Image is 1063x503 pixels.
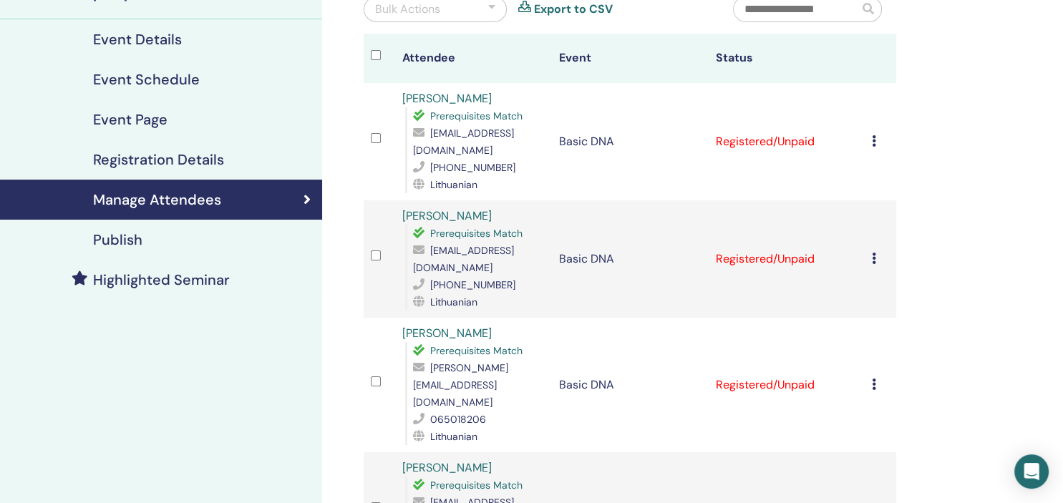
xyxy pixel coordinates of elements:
a: Export to CSV [534,1,613,18]
div: Bulk Actions [375,1,440,18]
th: Event [552,34,709,83]
span: Lithuanian [430,178,477,191]
h4: Manage Attendees [93,191,221,208]
span: 065018206 [430,413,486,426]
h4: Event Page [93,111,168,128]
span: Lithuanian [430,430,477,443]
span: [PHONE_NUMBER] [430,278,515,291]
td: Basic DNA [552,200,709,318]
a: [PERSON_NAME] [402,208,492,223]
span: [EMAIL_ADDRESS][DOMAIN_NAME] [413,127,514,157]
h4: Highlighted Seminar [93,271,230,288]
div: Open Intercom Messenger [1014,454,1049,489]
h4: Event Schedule [93,71,200,88]
td: Basic DNA [552,318,709,452]
a: [PERSON_NAME] [402,460,492,475]
h4: Publish [93,231,142,248]
span: [PERSON_NAME][EMAIL_ADDRESS][DOMAIN_NAME] [413,361,508,409]
span: [PHONE_NUMBER] [430,161,515,174]
a: [PERSON_NAME] [402,91,492,106]
span: Prerequisites Match [430,227,523,240]
th: Attendee [395,34,552,83]
span: Lithuanian [430,296,477,308]
th: Status [708,34,865,83]
span: Prerequisites Match [430,109,523,122]
span: Prerequisites Match [430,344,523,357]
h4: Registration Details [93,151,224,168]
h4: Event Details [93,31,182,48]
span: [EMAIL_ADDRESS][DOMAIN_NAME] [413,244,514,274]
span: Prerequisites Match [430,479,523,492]
td: Basic DNA [552,83,709,200]
a: [PERSON_NAME] [402,326,492,341]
